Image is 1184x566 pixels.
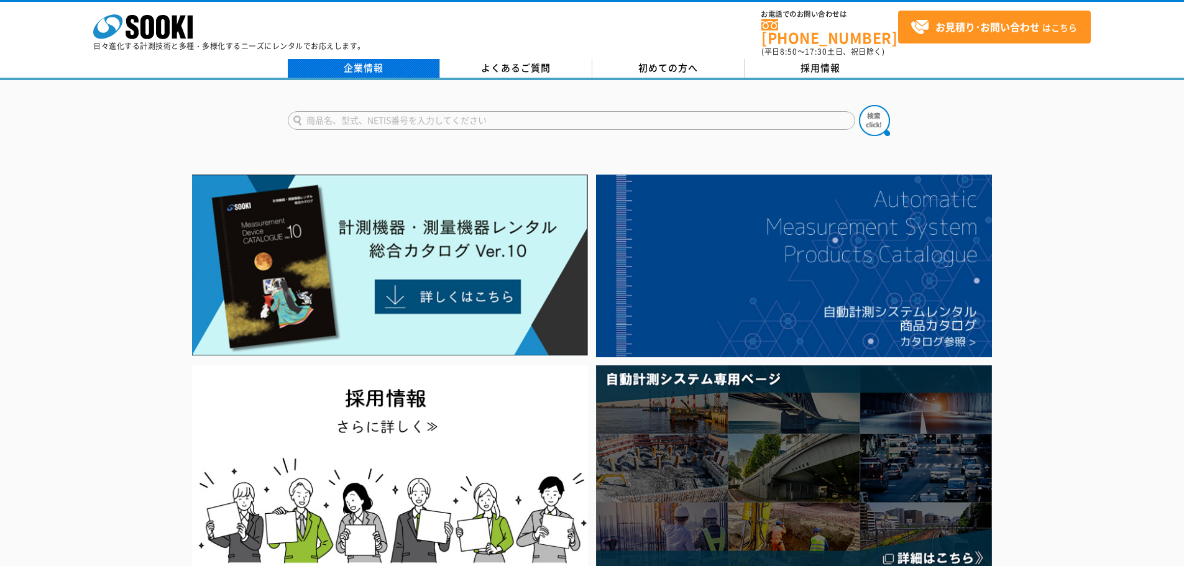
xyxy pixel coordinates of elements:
[911,18,1077,37] span: はこちら
[805,46,827,57] span: 17:30
[638,61,698,75] span: 初めての方へ
[440,59,592,78] a: よくあるご質問
[592,59,745,78] a: 初めての方へ
[288,59,440,78] a: 企業情報
[898,11,1091,43] a: お見積り･お問い合わせはこちら
[859,105,890,136] img: btn_search.png
[761,46,884,57] span: (平日 ～ 土日、祝日除く)
[761,19,898,45] a: [PHONE_NUMBER]
[761,11,898,18] span: お電話でのお問い合わせは
[93,42,365,50] p: 日々進化する計測技術と多種・多様化するニーズにレンタルでお応えします。
[596,175,992,357] img: 自動計測システムカタログ
[935,19,1040,34] strong: お見積り･お問い合わせ
[288,111,855,130] input: 商品名、型式、NETIS番号を入力してください
[192,175,588,356] img: Catalog Ver10
[780,46,797,57] span: 8:50
[745,59,897,78] a: 採用情報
